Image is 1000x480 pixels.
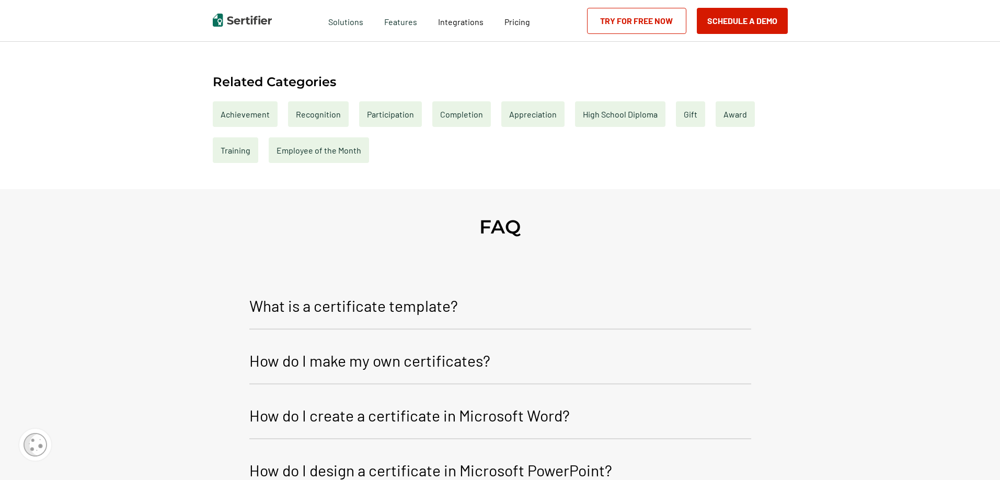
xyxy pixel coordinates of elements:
[716,101,755,127] a: Award
[213,14,272,27] img: Sertifier | Digital Credentialing Platform
[359,101,422,127] a: Participation
[697,8,788,34] button: Schedule a Demo
[438,14,484,27] a: Integrations
[438,17,484,27] span: Integrations
[213,75,336,88] h2: Related Categories
[288,101,349,127] a: Recognition
[676,101,705,127] a: Gift
[479,215,521,238] h2: FAQ
[575,101,665,127] a: High School Diploma
[249,340,751,384] button: How do I make my own certificates?
[249,285,751,330] button: What is a certificate template?
[432,101,491,127] a: Completion
[948,430,1000,480] iframe: Chat Widget
[213,101,278,127] a: Achievement
[249,293,458,318] p: What is a certificate template?
[249,403,570,428] p: How do I create a certificate in Microsoft Word?
[501,101,565,127] a: Appreciation
[328,14,363,27] span: Solutions
[504,17,530,27] span: Pricing
[249,395,751,439] button: How do I create a certificate in Microsoft Word?
[24,433,47,456] img: Cookie Popup Icon
[213,137,258,163] a: Training
[269,137,369,163] a: Employee of the Month
[587,8,686,34] a: Try for Free Now
[384,14,417,27] span: Features
[249,348,490,373] p: How do I make my own certificates?
[504,14,530,27] a: Pricing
